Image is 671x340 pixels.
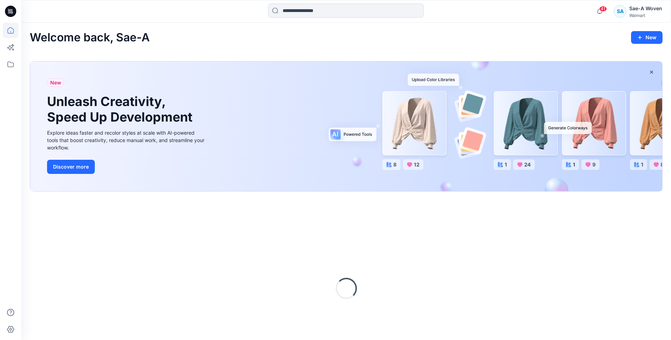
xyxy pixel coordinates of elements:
div: SA [614,5,626,18]
span: New [50,78,61,87]
h1: Unleash Creativity, Speed Up Development [47,94,196,124]
h2: Welcome back, Sae-A [30,31,150,44]
button: New [631,31,663,44]
div: Walmart [629,13,662,18]
a: Discover more [47,160,206,174]
span: 41 [599,6,607,12]
div: Sae-A Woven [629,4,662,13]
button: Discover more [47,160,95,174]
div: Explore ideas faster and recolor styles at scale with AI-powered tools that boost creativity, red... [47,129,206,151]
